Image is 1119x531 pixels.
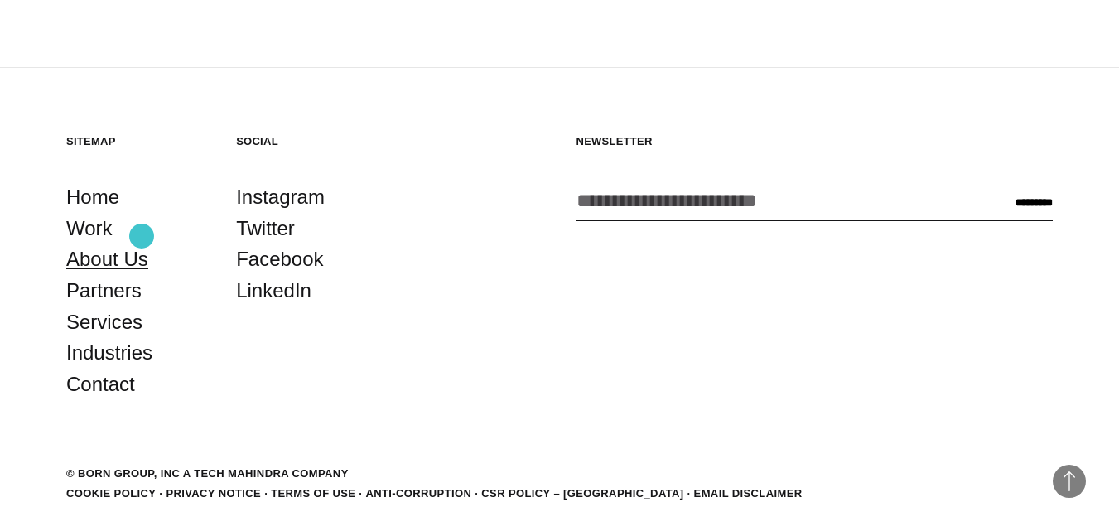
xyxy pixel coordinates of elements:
[66,487,156,500] a: Cookie Policy
[481,487,683,500] a: CSR POLICY – [GEOGRAPHIC_DATA]
[236,244,323,275] a: Facebook
[66,369,135,400] a: Contact
[66,134,203,148] h5: Sitemap
[66,275,142,307] a: Partners
[66,181,119,213] a: Home
[236,275,311,307] a: LinkedIn
[271,487,355,500] a: Terms of Use
[576,134,1053,148] h5: Newsletter
[236,181,325,213] a: Instagram
[236,134,373,148] h5: Social
[365,487,471,500] a: Anti-Corruption
[1053,465,1086,498] button: Back to Top
[66,466,349,482] div: © BORN GROUP, INC A Tech Mahindra Company
[236,213,295,244] a: Twitter
[66,337,152,369] a: Industries
[66,213,113,244] a: Work
[66,307,142,338] a: Services
[166,487,261,500] a: Privacy Notice
[66,244,148,275] a: About Us
[694,487,803,500] a: Email Disclaimer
